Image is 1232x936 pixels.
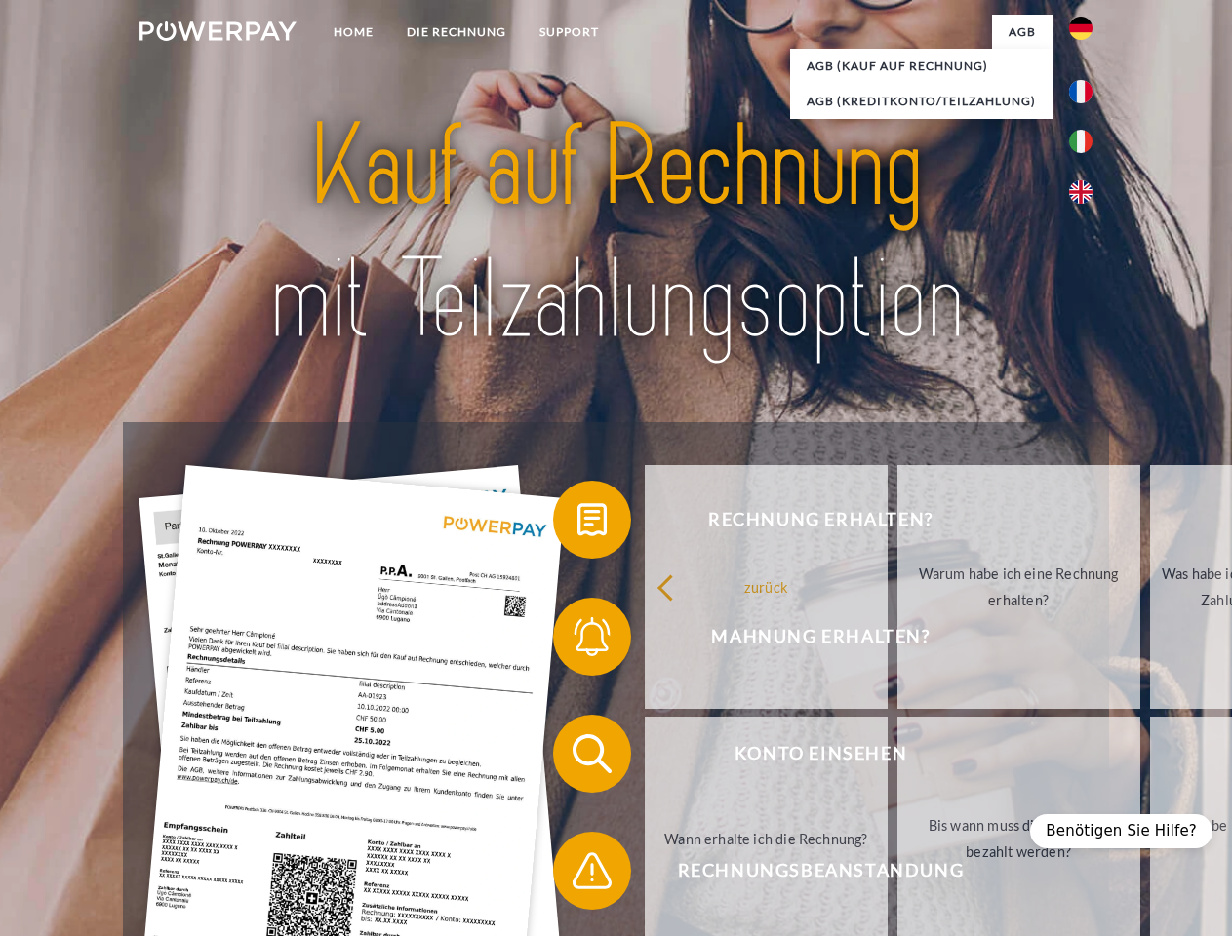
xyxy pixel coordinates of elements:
[790,49,1053,84] a: AGB (Kauf auf Rechnung)
[1030,814,1212,848] div: Benötigen Sie Hilfe?
[568,495,616,544] img: qb_bill.svg
[553,598,1060,676] button: Mahnung erhalten?
[553,832,1060,910] button: Rechnungsbeanstandung
[139,21,297,41] img: logo-powerpay-white.svg
[568,612,616,661] img: qb_bell.svg
[317,15,390,50] a: Home
[1069,80,1093,103] img: fr
[568,846,616,895] img: qb_warning.svg
[992,15,1053,50] a: agb
[656,573,876,600] div: zurück
[1069,17,1093,40] img: de
[909,812,1129,865] div: Bis wann muss die Rechnung bezahlt werden?
[656,825,876,851] div: Wann erhalte ich die Rechnung?
[523,15,616,50] a: SUPPORT
[1069,130,1093,153] img: it
[790,84,1053,119] a: AGB (Kreditkonto/Teilzahlung)
[186,94,1046,373] img: title-powerpay_de.svg
[553,481,1060,559] button: Rechnung erhalten?
[553,715,1060,793] button: Konto einsehen
[1069,180,1093,204] img: en
[390,15,523,50] a: DIE RECHNUNG
[909,561,1129,613] div: Warum habe ich eine Rechnung erhalten?
[568,729,616,778] img: qb_search.svg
